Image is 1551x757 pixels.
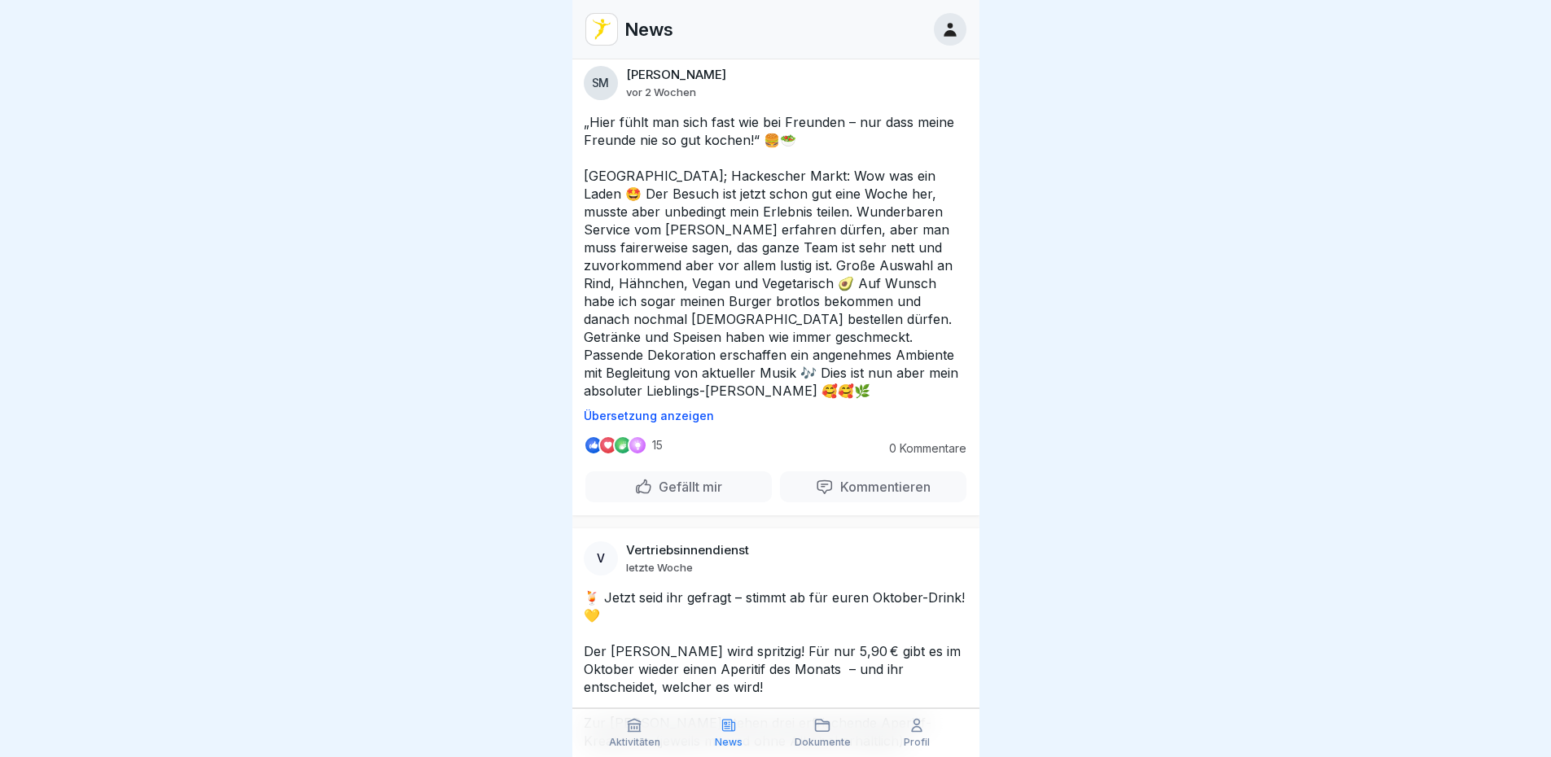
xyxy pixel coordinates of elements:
div: V [584,541,618,575]
p: News [624,19,673,40]
p: Vertriebsinnendienst [626,543,749,558]
p: vor 2 Wochen [626,85,696,98]
p: Profil [904,737,930,748]
p: News [715,737,743,748]
img: vd4jgc378hxa8p7qw0fvrl7x.png [586,14,617,45]
p: letzte Woche [626,561,693,574]
div: SM [584,66,618,100]
p: Dokumente [795,737,851,748]
p: Gefällt mir [652,479,722,495]
p: Kommentieren [834,479,931,495]
p: 0 Kommentare [877,442,966,455]
p: Aktivitäten [609,737,660,748]
p: „Hier fühlt man sich fast wie bei Freunden – nur dass meine Freunde nie so gut kochen!“ 🍔🥗 [GEOGR... [584,113,968,400]
p: [PERSON_NAME] [626,68,726,82]
p: 15 [652,439,663,452]
p: Übersetzung anzeigen [584,409,968,422]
